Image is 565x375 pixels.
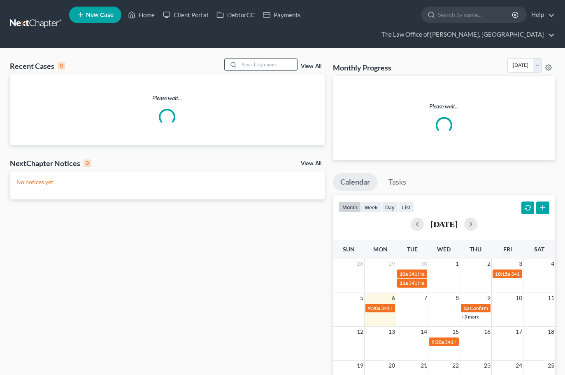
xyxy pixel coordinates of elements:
span: 12 [356,327,364,337]
a: Client Portal [159,7,212,22]
p: Please wait... [10,94,325,102]
span: 8 [455,293,460,303]
span: 13 [388,327,396,337]
span: 17 [515,327,523,337]
a: Help [527,7,555,22]
span: Tue [407,246,418,253]
span: 10:15a [495,271,510,277]
span: 3 [518,259,523,269]
button: list [398,202,414,213]
span: 7 [423,293,428,303]
span: 5 [359,293,364,303]
span: 6 [391,293,396,303]
span: 2 [486,259,491,269]
span: 19 [356,361,364,370]
span: 341 Hearing for [PERSON_NAME][GEOGRAPHIC_DATA] [381,305,505,311]
span: Sat [534,246,544,253]
span: 21 [420,361,428,370]
span: 1p [463,305,469,311]
a: Home [124,7,159,22]
button: month [339,202,361,213]
span: 29 [388,259,396,269]
div: Recent Cases [10,61,65,71]
a: Payments [259,7,305,22]
button: day [381,202,398,213]
span: 4 [550,259,555,269]
span: 23 [483,361,491,370]
div: 0 [84,159,91,167]
span: 341 Hearing for [PERSON_NAME] & [PERSON_NAME] [409,280,526,286]
p: No notices yet! [16,178,318,186]
span: 14 [420,327,428,337]
input: Search by name... [438,7,513,22]
span: 9 [486,293,491,303]
span: 1 [455,259,460,269]
span: 28 [356,259,364,269]
a: +3 more [461,314,479,320]
a: Calendar [333,173,377,191]
a: DebtorCC [212,7,259,22]
span: 25 [547,361,555,370]
span: 22 [451,361,460,370]
a: The Law Office of [PERSON_NAME], [GEOGRAPHIC_DATA] [377,27,555,42]
a: Tasks [381,173,414,191]
span: 30 [420,259,428,269]
span: 11a [400,280,408,286]
h2: [DATE] [430,220,458,228]
span: Wed [437,246,451,253]
span: 20 [388,361,396,370]
h3: Monthly Progress [333,63,391,73]
span: 9:30a [368,305,380,311]
span: 9:30a [432,339,444,345]
p: Please wait... [339,102,549,110]
span: 341 Hearing for [PERSON_NAME] [445,339,518,345]
span: New Case [86,12,114,18]
div: 0 [58,62,65,70]
span: 10 [515,293,523,303]
span: 10a [400,271,408,277]
button: week [361,202,381,213]
span: 11 [547,293,555,303]
input: Search by name... [239,59,297,70]
span: 18 [547,327,555,337]
span: 15 [451,327,460,337]
a: View All [301,161,321,166]
span: Sun [343,246,355,253]
span: 341 Hearing for [PERSON_NAME] [409,271,482,277]
span: 16 [483,327,491,337]
span: Mon [373,246,388,253]
span: Fri [503,246,512,253]
div: NextChapter Notices [10,158,91,168]
span: 24 [515,361,523,370]
span: Thu [470,246,481,253]
a: View All [301,63,321,69]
